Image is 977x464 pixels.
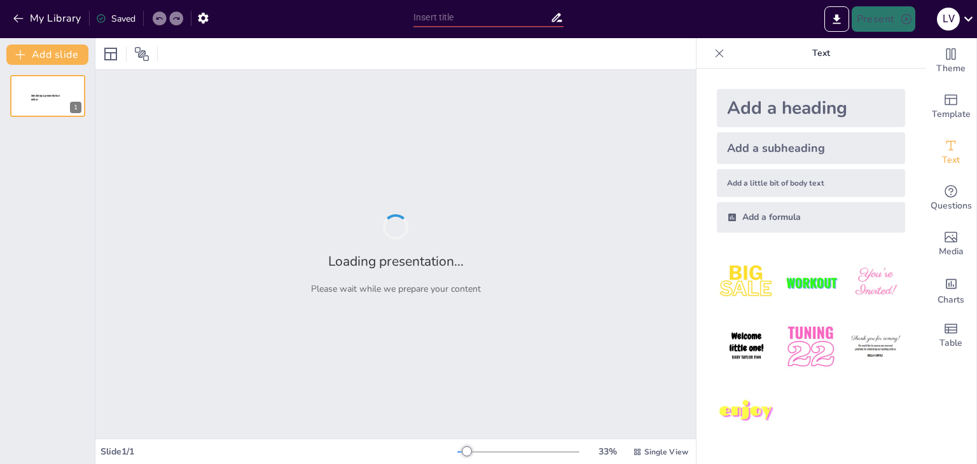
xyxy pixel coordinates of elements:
img: 1.jpeg [717,253,776,312]
p: Text [730,38,913,69]
div: Slide 1 / 1 [100,446,457,458]
div: Add charts and graphs [925,267,976,313]
p: Please wait while we prepare your content [311,283,481,295]
div: 1 [70,102,81,113]
div: Add text boxes [925,130,976,175]
span: Position [134,46,149,62]
img: 3.jpeg [846,253,905,312]
button: l v [937,6,960,32]
div: Change the overall theme [925,38,976,84]
button: Add slide [6,44,88,65]
div: Add a heading [717,89,905,127]
span: Text [942,153,960,167]
span: Sendsteps presentation editor [31,94,60,101]
div: Layout [100,44,121,64]
div: Add a formula [717,202,905,233]
span: Single View [644,447,688,457]
span: Media [939,245,964,259]
img: 7.jpeg [717,382,776,441]
div: Get real-time input from your audience [925,175,976,221]
div: Add a little bit of body text [717,169,905,197]
span: Table [939,336,962,350]
div: Add a table [925,313,976,358]
div: Add ready made slides [925,84,976,130]
div: Add a subheading [717,132,905,164]
span: Theme [936,62,966,76]
span: Questions [931,199,972,213]
img: 2.jpeg [781,253,840,312]
span: Template [932,107,971,121]
div: Add images, graphics, shapes or video [925,221,976,267]
h2: Loading presentation... [328,252,464,270]
div: 1 [10,75,85,117]
span: Charts [938,293,964,307]
div: l v [937,8,960,31]
img: 5.jpeg [781,317,840,376]
button: My Library [10,8,87,29]
img: 6.jpeg [846,317,905,376]
button: Export to PowerPoint [824,6,849,32]
img: 4.jpeg [717,317,776,376]
div: 33 % [592,446,623,458]
div: Saved [96,13,135,25]
input: Insert title [413,8,550,27]
button: Present [852,6,915,32]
